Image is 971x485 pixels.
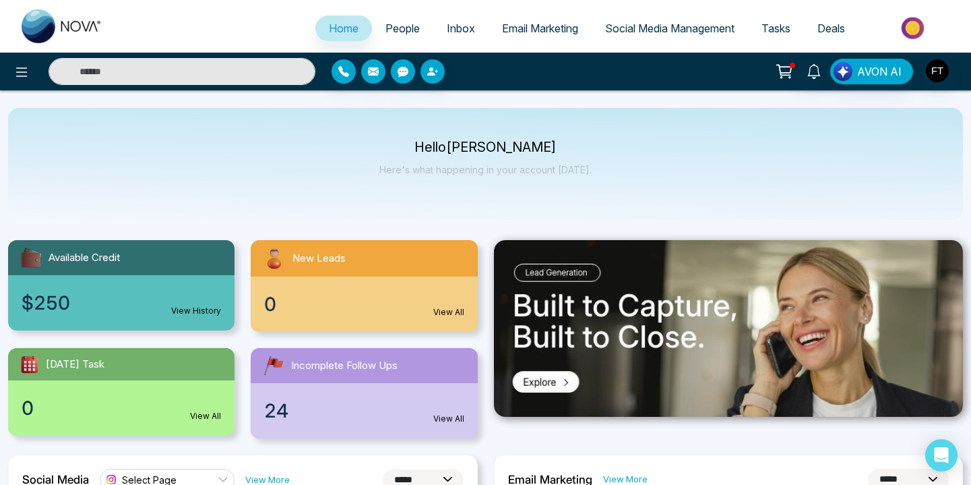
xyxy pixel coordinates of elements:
[291,358,398,374] span: Incomplete Follow Ups
[433,413,464,425] a: View All
[315,16,372,41] a: Home
[243,348,485,438] a: Incomplete Follow Ups24View All
[817,22,845,35] span: Deals
[292,251,346,266] span: New Leads
[830,59,913,84] button: AVON AI
[19,246,43,270] img: availableCredit.svg
[857,63,902,80] span: AVON AI
[502,22,578,35] span: Email Marketing
[385,22,420,35] span: People
[433,16,489,41] a: Inbox
[925,439,958,472] div: Open Intercom Messenger
[372,16,433,41] a: People
[261,246,287,271] img: newLeads.svg
[447,22,475,35] span: Inbox
[46,357,104,372] span: [DATE] Task
[379,164,592,175] p: Here's what happening in your account [DATE].
[261,353,286,378] img: followUps.svg
[605,22,734,35] span: Social Media Management
[22,289,70,317] span: $250
[926,59,949,82] img: User Avatar
[804,16,858,41] a: Deals
[22,394,34,422] span: 0
[761,22,790,35] span: Tasks
[49,250,120,266] span: Available Credit
[489,16,592,41] a: Email Marketing
[243,240,485,332] a: New Leads0View All
[433,306,464,318] a: View All
[22,9,102,43] img: Nova CRM Logo
[592,16,748,41] a: Social Media Management
[834,62,852,81] img: Lead Flow
[494,240,964,417] img: .
[379,142,592,153] p: Hello [PERSON_NAME]
[748,16,804,41] a: Tasks
[865,13,963,43] img: Market-place.gif
[171,305,221,317] a: View History
[264,397,288,425] span: 24
[190,410,221,422] a: View All
[264,290,276,318] span: 0
[329,22,358,35] span: Home
[19,353,40,375] img: todayTask.svg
